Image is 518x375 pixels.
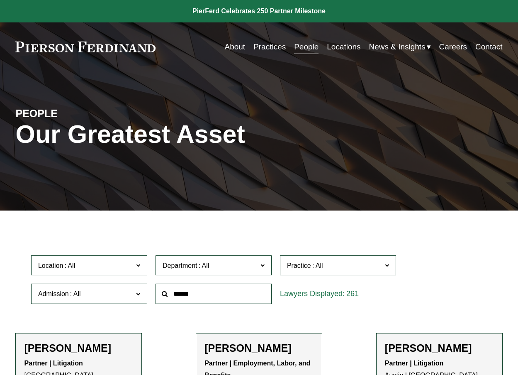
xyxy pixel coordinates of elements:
a: People [294,39,319,55]
a: Careers [439,39,467,55]
span: 261 [346,289,359,298]
span: Department [163,262,197,269]
a: Practices [253,39,286,55]
h1: Our Greatest Asset [15,120,340,149]
span: Admission [38,290,69,297]
h4: PEOPLE [15,107,137,120]
a: Contact [475,39,502,55]
h2: [PERSON_NAME] [24,342,133,354]
a: Locations [327,39,360,55]
a: folder dropdown [369,39,431,55]
strong: Partner | Litigation [24,360,83,367]
h2: [PERSON_NAME] [204,342,314,354]
strong: Partner | Litigation [385,360,443,367]
a: About [225,39,246,55]
span: Practice [287,262,311,269]
span: News & Insights [369,40,426,54]
span: Location [38,262,63,269]
h2: [PERSON_NAME] [385,342,494,354]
